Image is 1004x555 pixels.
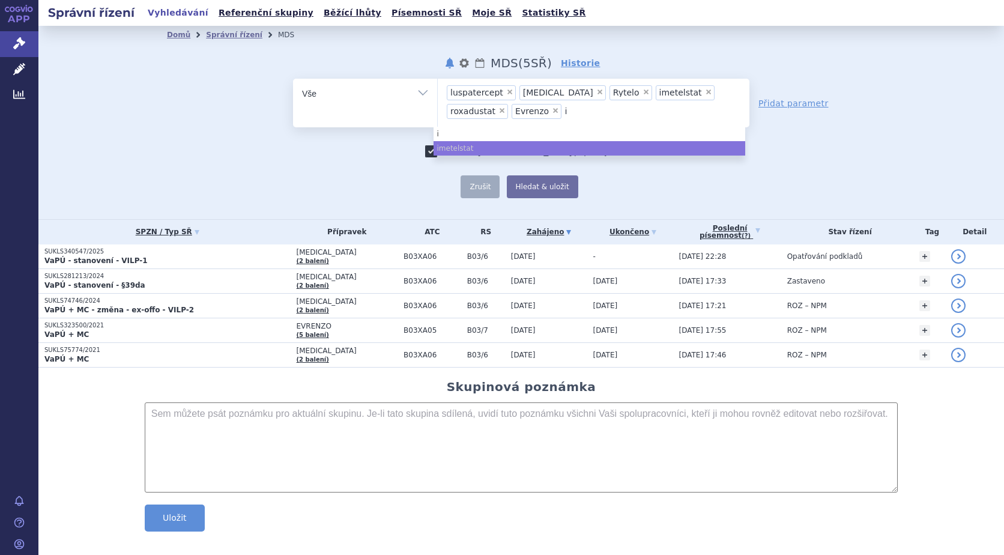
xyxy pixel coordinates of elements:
button: notifikace [444,56,456,70]
a: (2 balení) [297,282,329,289]
span: [MEDICAL_DATA] [297,347,398,355]
span: [DATE] [511,326,536,335]
span: B03/6 [467,351,505,359]
span: roxadustat [450,107,495,115]
span: × [552,107,559,114]
span: - [593,252,596,261]
a: Vyhledávání [144,5,212,21]
button: Hledat & uložit [507,175,578,198]
span: ROZ – NPM [787,351,827,359]
span: EVRENZO [297,322,398,330]
p: SUKLS281213/2024 [44,272,291,281]
span: [DATE] [593,326,618,335]
span: luspatercept [450,88,503,97]
p: SUKLS74746/2024 [44,297,291,305]
a: (5 balení) [297,332,329,338]
span: 5 [523,56,531,70]
a: Domů [167,31,190,39]
span: B03XA06 [404,277,461,285]
a: Ukončeno [593,223,673,240]
th: Přípravek [291,220,398,244]
span: B03/6 [467,302,505,310]
span: × [498,107,506,114]
span: MDS [491,56,518,70]
span: ( SŘ) [518,56,552,70]
span: [MEDICAL_DATA] [523,88,593,97]
button: Zrušit [461,175,500,198]
span: B03XA06 [404,252,461,261]
p: SUKLS340547/2025 [44,247,291,256]
th: ATC [398,220,461,244]
a: detail [951,299,966,313]
span: Rytelo [613,88,640,97]
p: SUKLS75774/2021 [44,346,291,354]
a: + [919,251,930,262]
span: [DATE] 17:21 [679,302,726,310]
li: MDS [278,26,310,44]
abbr: (?) [742,232,751,240]
h2: Skupinová poznámka [447,380,596,394]
a: detail [951,274,966,288]
span: [DATE] [593,277,618,285]
span: [DATE] [511,277,536,285]
a: + [919,300,930,311]
span: [MEDICAL_DATA] [297,248,398,256]
span: [DATE] 22:28 [679,252,726,261]
strong: VaPÚ - stanovení - VILP-1 [44,256,148,265]
a: Přidat parametr [758,97,829,109]
span: [DATE] [511,302,536,310]
span: Opatřování podkladů [787,252,863,261]
a: (2 balení) [297,356,329,363]
a: detail [951,323,966,338]
span: × [643,88,650,96]
a: Písemnosti SŘ [388,5,465,21]
span: [DATE] [511,351,536,359]
a: Statistiky SŘ [518,5,589,21]
a: (2 balení) [297,307,329,314]
a: Zahájeno [511,223,587,240]
a: Referenční skupiny [215,5,317,21]
span: ROZ – NPM [787,326,827,335]
span: [DATE] [511,252,536,261]
span: B03XA06 [404,351,461,359]
span: [DATE] 17:55 [679,326,726,335]
span: [DATE] [593,351,618,359]
span: Zastaveno [787,277,825,285]
span: [MEDICAL_DATA] [297,273,398,281]
a: (2 balení) [297,258,329,264]
span: [DATE] [593,302,618,310]
input: luspatercept[MEDICAL_DATA]RyteloimetelstatroxadustatEvrenzo [565,103,578,118]
button: nastavení [458,56,470,70]
span: ROZ – NPM [787,302,827,310]
th: Stav řízení [781,220,913,244]
th: RS [461,220,505,244]
a: Moje SŘ [468,5,515,21]
a: Historie [561,57,600,69]
strong: VaPÚ + MC [44,355,89,363]
li: i [434,127,745,141]
a: detail [951,348,966,362]
strong: VaPÚ + MC [44,330,89,339]
span: B03/7 [467,326,505,335]
a: Běžící lhůty [320,5,385,21]
span: B03/6 [467,252,505,261]
span: [DATE] 17:46 [679,351,726,359]
span: B03XA05 [404,326,461,335]
span: × [705,88,712,96]
a: + [919,276,930,287]
span: Evrenzo [515,107,549,115]
strong: VaPÚ + MC - změna - ex-offo - VILP-2 [44,306,194,314]
a: Správní řízení [206,31,262,39]
a: + [919,350,930,360]
a: SPZN / Typ SŘ [44,223,291,240]
span: B03XA06 [404,302,461,310]
label: Zahrnout [DEMOGRAPHIC_DATA] přípravky [425,145,617,157]
button: Uložit [145,505,205,532]
a: + [919,325,930,336]
th: Tag [913,220,946,244]
span: × [596,88,603,96]
strong: VaPÚ - stanovení - §39da [44,281,145,290]
span: B03/6 [467,277,505,285]
a: Poslednípísemnost(?) [679,220,781,244]
p: SUKLS323500/2021 [44,321,291,330]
